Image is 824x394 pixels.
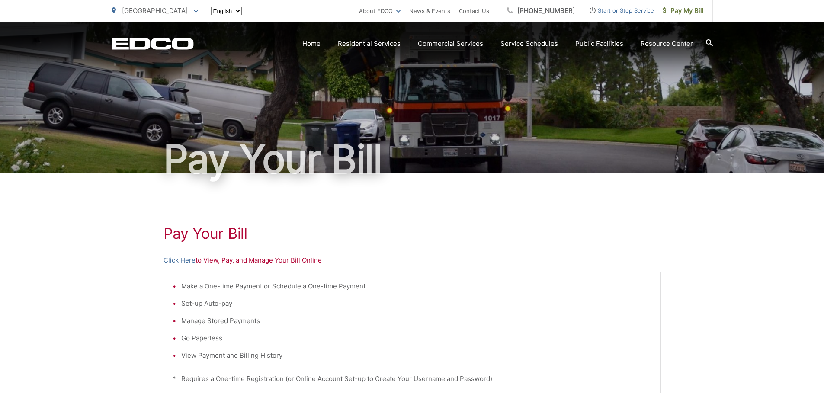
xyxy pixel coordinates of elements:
[173,374,652,384] p: * Requires a One-time Registration (or Online Account Set-up to Create Your Username and Password)
[181,316,652,326] li: Manage Stored Payments
[164,225,661,242] h1: Pay Your Bill
[181,298,652,309] li: Set-up Auto-pay
[181,333,652,343] li: Go Paperless
[302,38,321,49] a: Home
[500,38,558,49] a: Service Schedules
[211,7,242,15] select: Select a language
[164,255,661,266] p: to View, Pay, and Manage Your Bill Online
[181,281,652,291] li: Make a One-time Payment or Schedule a One-time Payment
[409,6,450,16] a: News & Events
[164,255,196,266] a: Click Here
[112,138,713,181] h1: Pay Your Bill
[663,6,704,16] span: Pay My Bill
[181,350,652,361] li: View Payment and Billing History
[459,6,489,16] a: Contact Us
[112,38,194,50] a: EDCD logo. Return to the homepage.
[338,38,401,49] a: Residential Services
[641,38,693,49] a: Resource Center
[122,6,188,15] span: [GEOGRAPHIC_DATA]
[359,6,401,16] a: About EDCO
[575,38,623,49] a: Public Facilities
[418,38,483,49] a: Commercial Services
